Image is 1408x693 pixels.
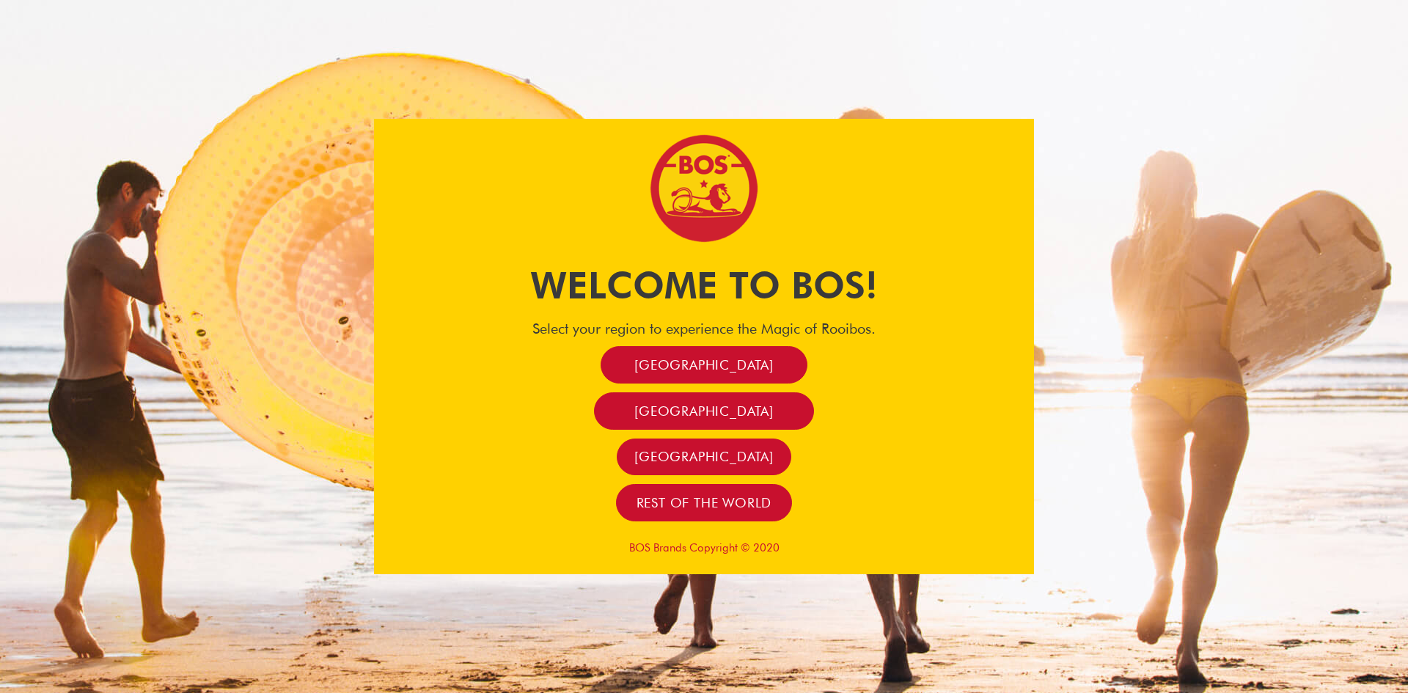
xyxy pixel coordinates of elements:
[617,439,791,476] a: [GEOGRAPHIC_DATA]
[374,260,1034,311] h1: Welcome to BOS!
[634,448,774,465] span: [GEOGRAPHIC_DATA]
[634,356,774,373] span: [GEOGRAPHIC_DATA]
[649,133,759,243] img: Bos Brands
[634,403,774,419] span: [GEOGRAPHIC_DATA]
[616,484,793,521] a: Rest of the world
[601,346,807,384] a: [GEOGRAPHIC_DATA]
[594,392,814,430] a: [GEOGRAPHIC_DATA]
[637,494,772,511] span: Rest of the world
[374,320,1034,337] h4: Select your region to experience the Magic of Rooibos.
[374,541,1034,554] p: BOS Brands Copyright © 2020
